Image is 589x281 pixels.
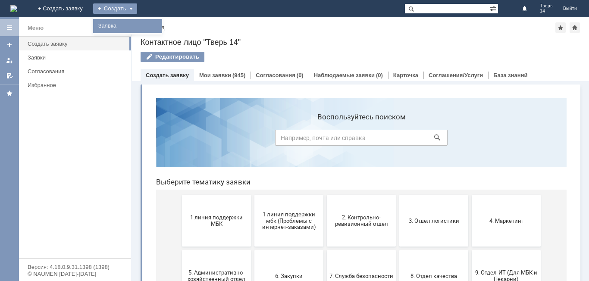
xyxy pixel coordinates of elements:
[323,159,392,210] button: 9. Отдел-ИТ (Для МБК и Пекарни)
[178,159,247,210] button: 7. Служба безопасности
[3,69,16,83] a: Мои согласования
[105,214,174,265] button: Отдел ИТ (1С)
[555,22,566,33] div: Добавить в избранное
[180,233,244,246] span: Отдел-ИТ (Битрикс24 и CRM)
[180,123,244,136] span: 2. Контрольно-ревизионный отдел
[232,72,245,78] div: (945)
[28,54,126,61] div: Заявки
[489,4,498,12] span: Расширенный поиск
[297,72,304,78] div: (0)
[493,72,527,78] a: База знаний
[178,103,247,155] button: 2. Контрольно-ревизионный отдел
[28,68,126,75] div: Согласования
[199,72,231,78] a: Мои заявки
[393,72,418,78] a: Карточка
[180,181,244,187] span: 7. Служба безопасности
[28,82,116,88] div: Избранное
[7,86,417,95] header: Выберите тематику заявки
[3,53,16,67] a: Мои заявки
[33,103,102,155] button: 1 линия поддержки МБК
[105,103,174,155] button: 1 линия поддержки мбк (Проблемы с интернет-заказами)
[126,38,298,54] input: Например, почта или справка
[28,271,122,277] div: © NAUMEN [DATE]-[DATE]
[325,126,389,132] span: 4. Маркетинг
[540,9,553,14] span: 14
[250,103,319,155] button: 3. Отдел логистики
[24,65,129,78] a: Согласования
[108,236,172,243] span: Отдел ИТ (1С)
[253,236,316,243] span: Отдел-ИТ (Офис)
[35,123,99,136] span: 1 линия поддержки МБК
[376,72,383,78] div: (0)
[10,5,17,12] a: Перейти на домашнюю страницу
[250,159,319,210] button: 8. Отдел качества
[253,126,316,132] span: 3. Отдел логистики
[24,51,129,64] a: Заявки
[28,41,126,47] div: Создать заявку
[108,181,172,187] span: 6. Закупки
[105,159,174,210] button: 6. Закупки
[325,178,389,191] span: 9. Отдел-ИТ (Для МБК и Пекарни)
[33,159,102,210] button: 5. Административно-хозяйственный отдел
[28,23,44,33] div: Меню
[178,214,247,265] button: Отдел-ИТ (Битрикс24 и CRM)
[35,236,99,243] span: Бухгалтерия (для мбк)
[429,72,483,78] a: Соглашения/Услуги
[3,38,16,52] a: Создать заявку
[28,264,122,270] div: Версия: 4.18.0.9.31.1398 (1398)
[24,37,129,50] a: Создать заявку
[10,5,17,12] img: logo
[570,22,580,33] div: Сделать домашней страницей
[126,21,298,30] label: Воспользуйтесь поиском
[250,214,319,265] button: Отдел-ИТ (Офис)
[325,236,389,243] span: Финансовый отдел
[35,178,99,191] span: 5. Административно-хозяйственный отдел
[93,3,137,14] div: Создать
[323,214,392,265] button: Финансовый отдел
[323,103,392,155] button: 4. Маркетинг
[108,119,172,139] span: 1 линия поддержки мбк (Проблемы с интернет-заказами)
[33,214,102,265] button: Бухгалтерия (для мбк)
[253,181,316,187] span: 8. Отдел качества
[314,72,375,78] a: Наблюдаемые заявки
[540,3,553,9] span: Тверь
[256,72,295,78] a: Согласования
[95,21,160,31] a: Заявка
[141,38,580,47] div: Контактное лицо "Тверь 14"
[146,72,189,78] a: Создать заявку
